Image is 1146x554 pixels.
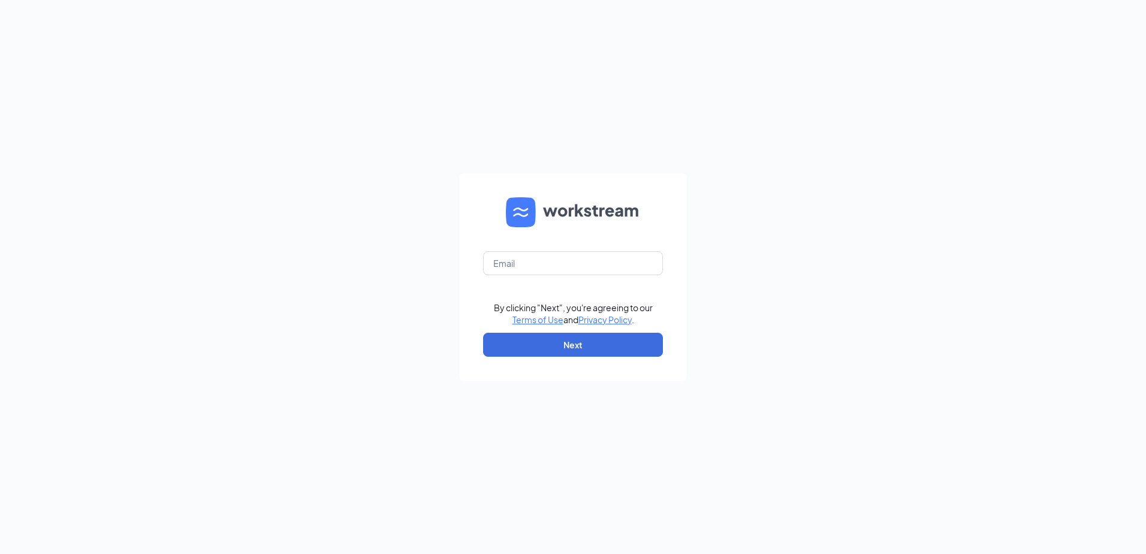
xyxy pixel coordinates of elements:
button: Next [483,333,663,357]
img: WS logo and Workstream text [506,197,640,227]
div: By clicking "Next", you're agreeing to our and . [494,302,653,326]
input: Email [483,251,663,275]
a: Privacy Policy [578,314,632,325]
a: Terms of Use [512,314,563,325]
